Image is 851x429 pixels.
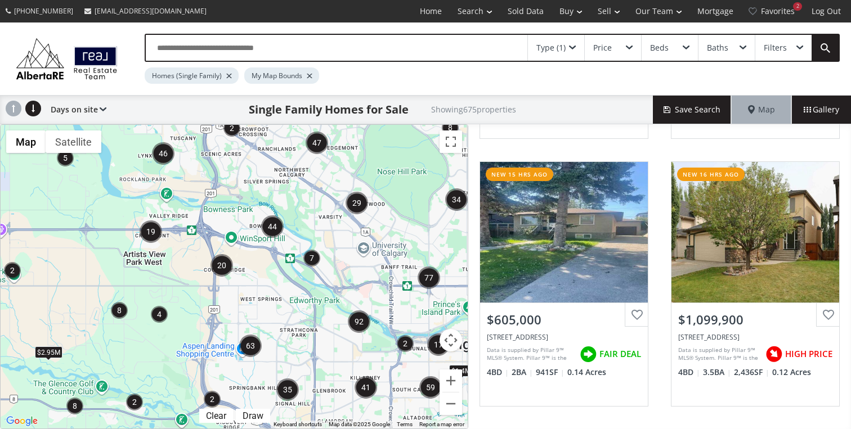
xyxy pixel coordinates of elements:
div: Type (1) [536,44,566,52]
div: 92 [348,310,370,333]
div: Clear [203,410,229,421]
div: 34 [445,188,468,211]
div: $605,000 [487,311,641,328]
div: 5 [57,150,74,166]
a: Report a map error [419,421,464,427]
div: 55 Tuscany Estates Drive NW, Calgary, AB T3L 2Z7 [678,332,832,342]
button: Keyboard shortcuts [274,421,322,428]
img: Google [3,414,41,428]
div: 19 [140,220,162,243]
button: Show street map [6,130,46,153]
div: Data is supplied by Pillar 9™ MLS® System. Pillar 9™ is the owner of the copyright in its MLS® Sy... [487,346,574,363]
span: 2,436 SF [734,367,769,378]
div: Gallery [791,96,851,124]
div: Baths [707,44,728,52]
div: Filters [764,44,787,52]
div: Click to draw. [236,410,270,421]
div: 20 [210,254,233,277]
span: 941 SF [536,367,565,378]
a: Terms [397,421,413,427]
div: 8 [111,302,128,319]
a: new 16 hrs ago$1,099,900[STREET_ADDRESS]Data is supplied by Pillar 9™ MLS® System. Pillar 9™ is t... [660,150,851,418]
div: 7 [303,250,320,267]
button: Zoom in [440,369,462,392]
button: Map camera controls [440,329,462,351]
span: [EMAIL_ADDRESS][DOMAIN_NAME] [95,6,207,16]
div: 4 [151,306,168,323]
div: 47 [306,132,328,154]
span: 2 BA [512,367,533,378]
div: 17 [427,333,450,356]
div: Homes (Single Family) [145,67,239,84]
span: Map [748,104,775,115]
div: $1.4M [449,365,473,377]
div: 2 [223,120,240,137]
img: Logo [11,35,122,82]
span: Map data ©2025 Google [329,421,390,427]
div: 46 [152,142,174,165]
div: 2 [397,335,414,352]
div: My Map Bounds [244,67,319,84]
div: 59 [419,376,442,399]
img: rating icon [577,343,599,365]
div: Draw [240,410,266,421]
div: 7711 47 Avenue NW, Calgary, AB t3b1y9 [487,332,641,342]
button: Show satellite imagery [46,130,101,153]
h1: Single Family Homes for Sale [249,102,409,118]
span: Gallery [804,104,839,115]
button: Save Search [653,96,732,124]
div: 77 [418,267,440,289]
div: Data is supplied by Pillar 9™ MLS® System. Pillar 9™ is the owner of the copyright in its MLS® Sy... [678,346,760,363]
div: 63 [239,335,262,357]
div: 2 [793,2,802,11]
div: 2 [4,262,21,279]
div: Price [593,44,612,52]
div: 29 [346,192,368,214]
span: 4 BD [678,367,700,378]
div: 2 [126,394,143,410]
span: 3.5 BA [703,367,731,378]
span: 0.14 Acres [567,367,606,378]
button: Zoom out [440,392,462,415]
button: Toggle fullscreen view [440,130,462,153]
span: [PHONE_NUMBER] [14,6,73,16]
div: 8 [66,398,83,414]
span: FAIR DEAL [599,348,641,360]
h2: Showing 675 properties [431,105,516,114]
span: HIGH PRICE [785,348,832,360]
div: Map [732,96,791,124]
img: rating icon [763,343,785,365]
a: new 15 hrs ago$605,000[STREET_ADDRESS]Data is supplied by Pillar 9™ MLS® System. Pillar 9™ is the... [468,150,660,418]
div: Click to clear. [199,410,233,421]
div: $2.95M [35,346,62,358]
div: 44 [261,215,284,238]
div: $1,099,900 [678,311,832,328]
div: Days on site [45,96,106,124]
div: 41 [355,376,377,399]
div: Beds [650,44,669,52]
div: 35 [276,378,299,401]
span: 0.12 Acres [772,367,811,378]
a: [EMAIL_ADDRESS][DOMAIN_NAME] [79,1,212,21]
a: Open this area in Google Maps (opens a new window) [3,414,41,428]
div: 2 [204,391,221,408]
span: 4 BD [487,367,509,378]
div: 8 [442,119,459,136]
